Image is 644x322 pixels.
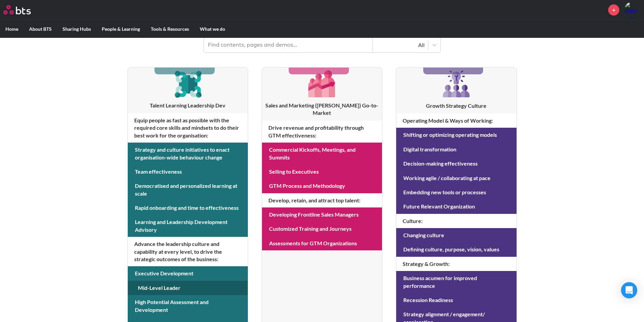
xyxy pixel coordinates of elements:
img: [object Object] [440,68,473,100]
img: Abby Terry [624,2,641,18]
img: [object Object] [172,68,204,100]
h4: Operating Model & Ways of Working : [396,114,516,128]
label: Tools & Resources [145,20,194,38]
label: Sharing Hubs [57,20,96,38]
label: People & Learning [96,20,145,38]
h4: Strategy & Growth : [396,257,516,271]
div: Open Intercom Messenger [621,282,637,298]
h4: Develop, retain, and attract top talent : [262,193,382,207]
label: About BTS [24,20,57,38]
h3: Growth Strategy Culture [396,102,516,109]
img: [object Object] [306,68,338,100]
img: BTS Logo [3,5,31,15]
input: Find contents, pages and demos... [204,38,373,52]
h3: Talent Learning Leadership Dev [128,102,248,109]
a: Profile [624,2,641,18]
a: Go home [3,5,43,15]
h4: Advance the leadership culture and capability at every level, to drive the strategic outcomes of ... [128,237,248,266]
h4: Equip people as fast as possible with the required core skills and mindsets to do their best work... [128,113,248,143]
a: + [608,4,619,16]
label: What we do [194,20,231,38]
h4: Culture : [396,214,516,228]
h4: Drive revenue and profitability through GTM effectiveness : [262,121,382,143]
div: All [376,41,425,49]
h3: Sales and Marketing ([PERSON_NAME]) Go-to-Market [262,102,382,117]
